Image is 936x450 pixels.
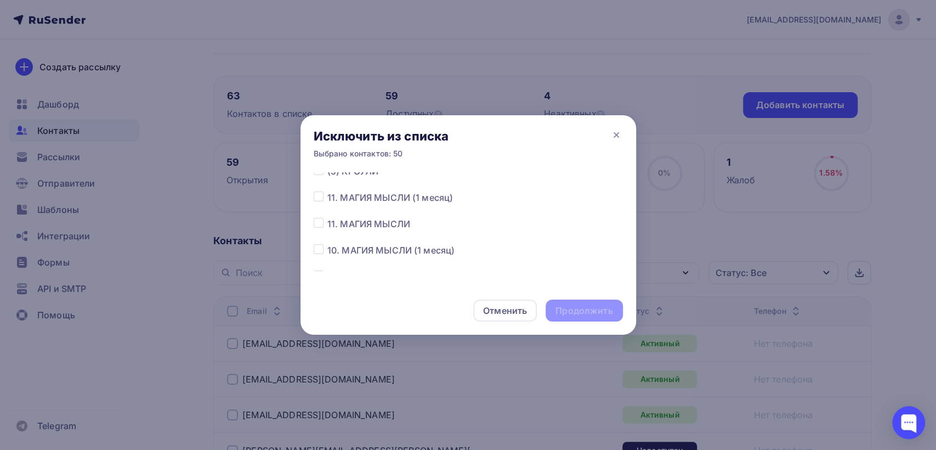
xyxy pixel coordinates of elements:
[314,128,449,144] div: Исключить из списка
[314,148,449,159] div: Выбрано контактов: 50
[327,191,453,204] span: 11. МАГИЯ МЫСЛИ (1 месяц)
[327,244,455,257] span: 10. МАГИЯ МЫСЛИ (1 месяц)
[327,270,409,283] span: 10 МАГИЯ МЫСЛИ
[483,304,527,317] div: Отменить
[327,217,410,230] span: 11. МАГИЯ МЫСЛИ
